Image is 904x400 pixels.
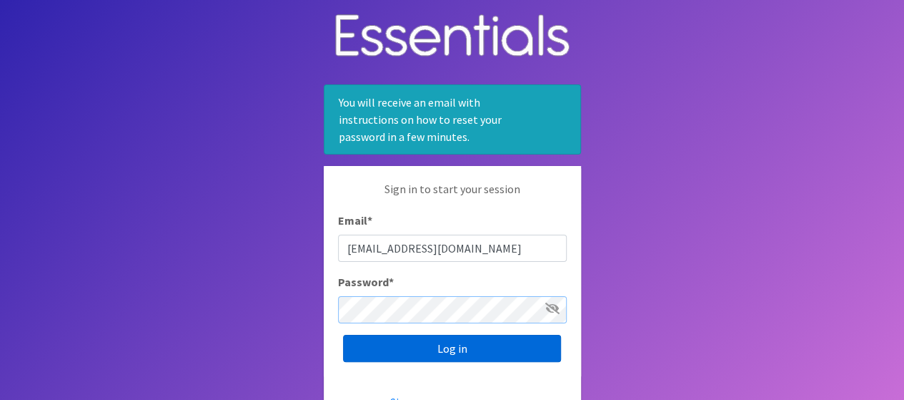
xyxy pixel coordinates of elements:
label: Password [338,273,394,291]
abbr: required [367,213,372,228]
label: Email [338,212,372,229]
input: Log in [343,335,561,362]
p: Sign in to start your session [338,180,567,212]
abbr: required [389,275,394,289]
div: You will receive an email with instructions on how to reset your password in a few minutes. [324,84,581,155]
